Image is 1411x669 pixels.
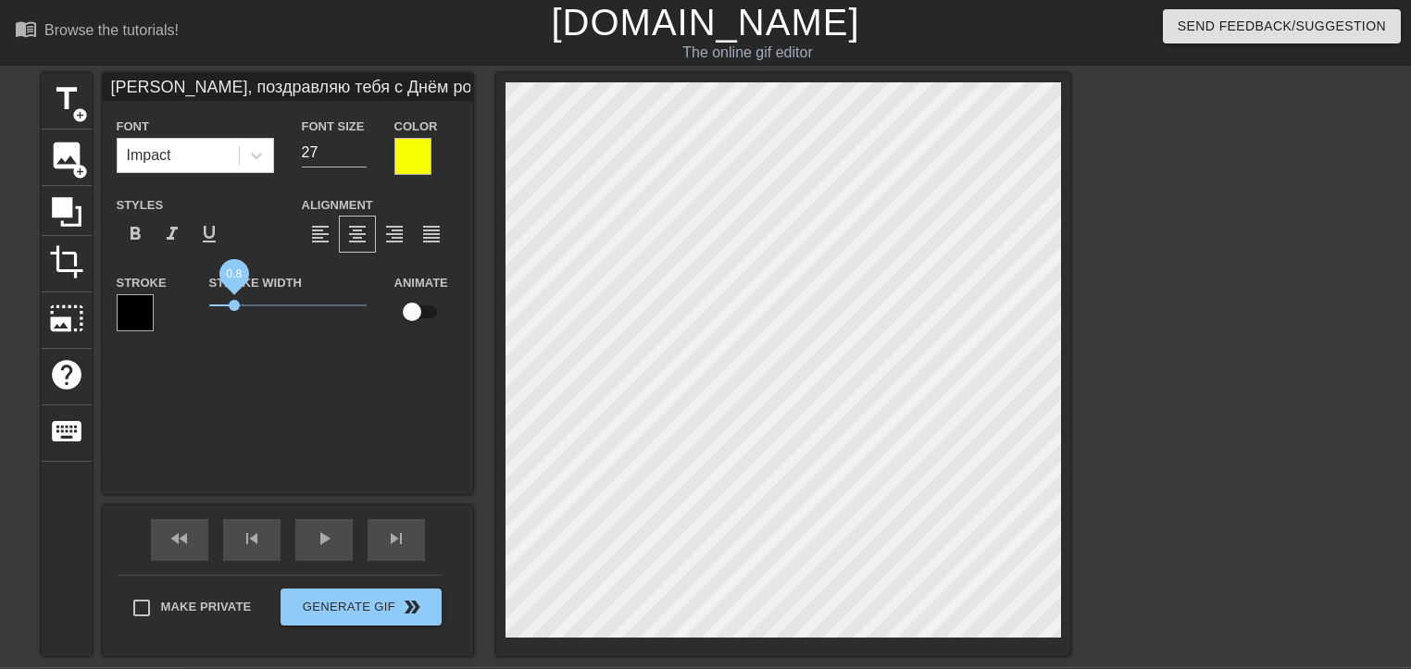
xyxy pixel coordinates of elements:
[15,18,179,46] a: Browse the tutorials!
[226,266,242,279] span: 0.8
[124,223,146,245] span: format_bold
[313,527,335,550] span: play_arrow
[420,223,443,245] span: format_align_justify
[117,118,149,136] label: Font
[117,274,167,292] label: Stroke
[241,527,263,550] span: skip_previous
[127,144,171,167] div: Impact
[49,357,84,392] span: help
[72,107,88,123] span: add_circle
[49,81,84,117] span: title
[394,274,448,292] label: Animate
[44,22,179,38] div: Browse the tutorials!
[394,118,438,136] label: Color
[302,118,365,136] label: Font Size
[161,223,183,245] span: format_italic
[15,18,37,40] span: menu_book
[1178,15,1386,38] span: Send Feedback/Suggestion
[49,244,84,279] span: crop
[288,596,433,618] span: Generate Gif
[385,527,407,550] span: skip_next
[117,196,164,215] label: Styles
[383,223,406,245] span: format_align_right
[49,301,84,336] span: photo_size_select_large
[72,164,88,180] span: add_circle
[346,223,368,245] span: format_align_center
[401,596,423,618] span: double_arrow
[198,223,220,245] span: format_underline
[1163,9,1401,43] button: Send Feedback/Suggestion
[551,2,859,43] a: [DOMAIN_NAME]
[49,414,84,449] span: keyboard
[209,274,302,292] label: Stroke Width
[281,588,441,626] button: Generate Gif
[302,196,373,215] label: Alignment
[49,138,84,173] span: image
[309,223,331,245] span: format_align_left
[169,527,191,550] span: fast_rewind
[161,598,252,616] span: Make Private
[480,42,1016,64] div: The online gif editor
